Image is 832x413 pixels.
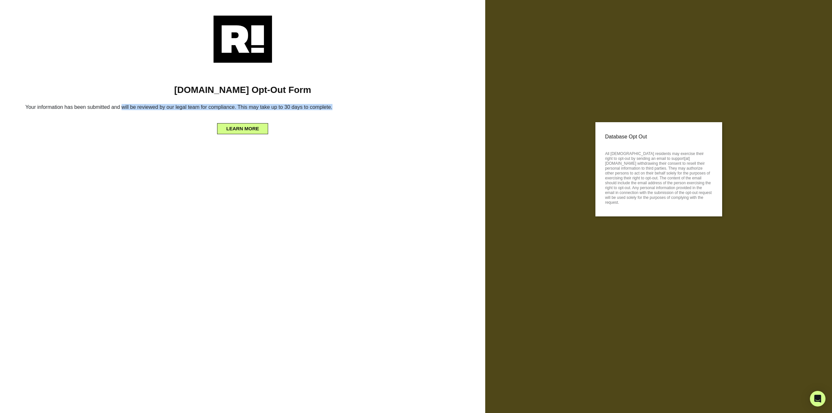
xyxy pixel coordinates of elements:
[605,149,712,205] p: All [DEMOGRAPHIC_DATA] residents may exercise their right to opt-out by sending an email to suppo...
[217,124,268,130] a: LEARN MORE
[810,391,825,407] div: Open Intercom Messenger
[217,123,268,134] button: LEARN MORE
[10,101,475,115] h6: Your information has been submitted and will be reviewed by our legal team for compliance. This m...
[605,132,712,142] p: Database Opt Out
[214,16,272,63] img: Retention.com
[10,84,475,96] h1: [DOMAIN_NAME] Opt-Out Form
